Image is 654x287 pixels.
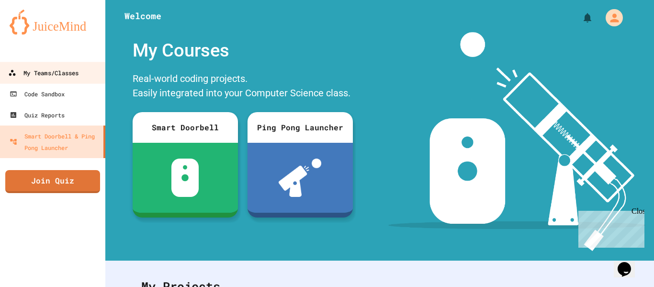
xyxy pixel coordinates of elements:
div: My Notifications [564,10,596,26]
div: Smart Doorbell [133,112,238,143]
a: Join Quiz [5,170,100,193]
div: Smart Doorbell & Ping Pong Launcher [10,130,100,153]
div: Real-world coding projects. Easily integrated into your Computer Science class. [128,69,358,105]
img: logo-orange.svg [10,10,96,34]
div: My Courses [128,32,358,69]
iframe: chat widget [614,249,644,277]
img: sdb-white.svg [171,159,199,197]
img: ppl-with-ball.png [279,159,321,197]
div: Chat with us now!Close [4,4,66,61]
div: Quiz Reports [10,109,65,121]
div: Ping Pong Launcher [248,112,353,143]
div: My Account [596,7,625,29]
div: Code Sandbox [10,88,65,100]
iframe: chat widget [575,207,644,248]
img: banner-image-my-projects.png [388,32,645,251]
div: My Teams/Classes [8,67,79,79]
